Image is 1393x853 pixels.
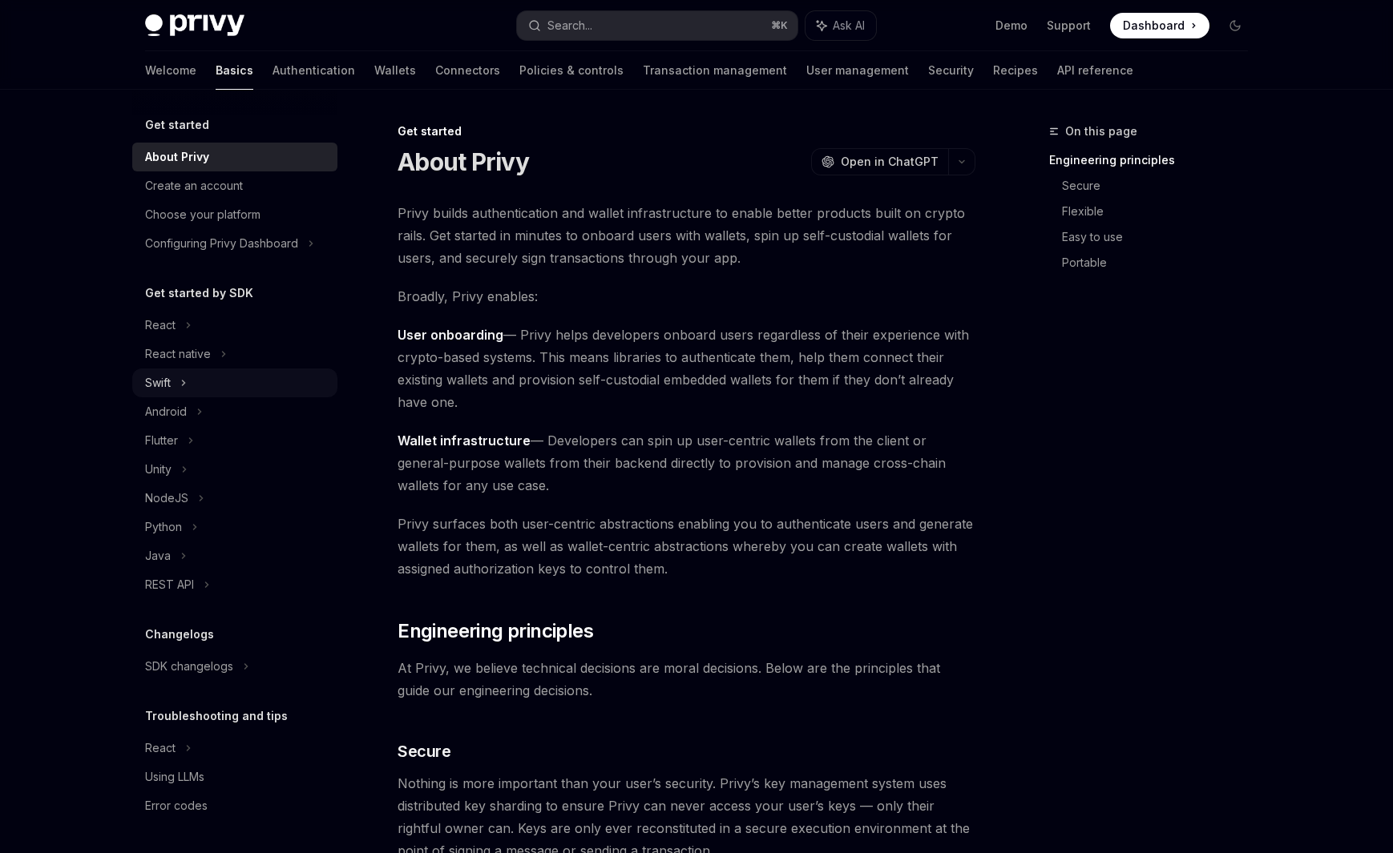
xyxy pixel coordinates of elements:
a: Transaction management [643,51,787,90]
div: Create an account [145,176,243,195]
a: Welcome [145,51,196,90]
strong: User onboarding [398,327,503,343]
a: Portable [1062,250,1261,276]
span: — Developers can spin up user-centric wallets from the client or general-purpose wallets from the... [398,429,975,497]
span: Open in ChatGPT [841,154,939,170]
a: Engineering principles [1049,147,1261,173]
span: Privy surfaces both user-centric abstractions enabling you to authenticate users and generate wal... [398,513,975,580]
button: Toggle dark mode [1222,13,1248,38]
span: At Privy, we believe technical decisions are moral decisions. Below are the principles that guide... [398,657,975,702]
div: Java [145,546,171,565]
a: Choose your platform [132,200,337,229]
div: Swift [145,373,171,392]
div: Search... [547,16,592,35]
div: Android [145,402,187,421]
a: Security [928,51,974,90]
a: Basics [216,51,253,90]
a: Secure [1062,173,1261,199]
h5: Get started [145,115,209,135]
a: Policies & controls [519,51,624,90]
a: Using LLMs [132,762,337,791]
a: Authentication [273,51,355,90]
div: Choose your platform [145,205,260,224]
span: ⌘ K [771,19,788,32]
h5: Changelogs [145,625,214,644]
span: Secure [398,740,450,762]
div: Unity [145,460,172,479]
div: Using LLMs [145,767,204,787]
span: Ask AI [833,18,865,34]
button: Open in ChatGPT [811,148,948,175]
a: Wallets [374,51,416,90]
a: Support [1047,18,1091,34]
span: Privy builds authentication and wallet infrastructure to enable better products built on crypto r... [398,202,975,269]
img: dark logo [145,14,244,37]
span: Broadly, Privy enables: [398,285,975,308]
a: Create an account [132,171,337,200]
div: Configuring Privy Dashboard [145,234,298,253]
a: User management [806,51,909,90]
div: REST API [145,575,194,594]
strong: Wallet infrastructure [398,433,531,449]
a: Connectors [435,51,500,90]
a: Dashboard [1110,13,1209,38]
span: Engineering principles [398,618,593,644]
div: Error codes [145,796,208,815]
a: About Privy [132,143,337,171]
span: On this page [1065,122,1137,141]
a: Easy to use [1062,224,1261,250]
a: Flexible [1062,199,1261,224]
div: SDK changelogs [145,657,233,676]
span: — Privy helps developers onboard users regardless of their experience with crypto-based systems. ... [398,324,975,413]
a: Recipes [993,51,1038,90]
a: Demo [995,18,1028,34]
h5: Troubleshooting and tips [145,706,288,726]
h5: Get started by SDK [145,284,253,303]
div: React [145,738,176,758]
button: Search...⌘K [517,11,797,40]
div: Get started [398,123,975,139]
a: Error codes [132,791,337,820]
span: Dashboard [1123,18,1185,34]
a: API reference [1057,51,1133,90]
div: About Privy [145,147,209,167]
div: NodeJS [145,489,188,508]
button: Ask AI [806,11,876,40]
h1: About Privy [398,147,529,176]
div: React [145,316,176,335]
div: Flutter [145,431,178,450]
div: Python [145,517,182,537]
div: React native [145,344,211,364]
